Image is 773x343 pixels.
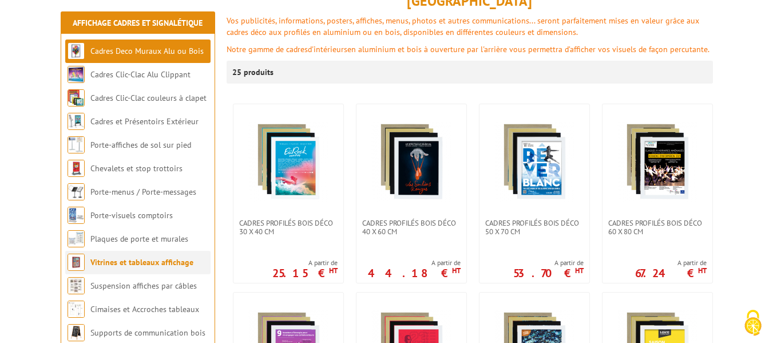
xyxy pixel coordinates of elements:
[90,69,191,80] a: Cadres Clic-Clac Alu Clippant
[68,113,85,130] img: Cadres et Présentoirs Extérieur
[635,258,707,267] span: A partir de
[513,270,584,277] p: 53.70 €
[239,219,338,236] span: Cadres Profilés Bois Déco 30 x 40 cm
[362,219,461,236] span: Cadres Profilés Bois Déco 40 x 60 cm
[479,219,589,236] a: Cadres Profilés Bois Déco 50 x 70 cm
[368,258,461,267] span: A partir de
[90,187,196,197] a: Porte-menus / Porte-messages
[371,121,451,202] img: Cadres Profilés Bois Déco 40 x 60 cm
[90,257,193,267] a: Vitrines et tableaux affichage
[90,116,199,127] a: Cadres et Présentoirs Extérieur
[227,15,699,37] font: Vos publicités, informations, posters, affiches, menus, photos et autres communications... seront...
[602,219,712,236] a: Cadres Profilés Bois Déco 60 x 80 cm
[733,304,773,343] button: Cookies (fenêtre modale)
[68,89,85,107] img: Cadres Clic-Clac couleurs à clapet
[90,93,207,103] a: Cadres Clic-Clac couleurs à clapet
[452,266,461,275] sup: HT
[739,309,767,337] img: Cookies (fenêtre modale)
[68,254,85,271] img: Vitrines et tableaux affichage
[356,219,466,236] a: Cadres Profilés Bois Déco 40 x 60 cm
[232,61,275,84] p: 25 produits
[68,136,85,153] img: Porte-affiches de sol sur pied
[513,258,584,267] span: A partir de
[68,66,85,83] img: Cadres Clic-Clac Alu Clippant
[227,44,308,54] font: Notre gamme de cadres
[73,18,203,28] a: Affichage Cadres et Signalétique
[272,258,338,267] span: A partir de
[494,121,574,202] img: Cadres Profilés Bois Déco 50 x 70 cm
[90,328,205,338] a: Supports de communication bois
[68,183,85,200] img: Porte-menus / Porte-messages
[90,304,199,314] a: Cimaises et Accroches tableaux
[347,44,709,54] font: en aluminium et bois à ouverture par l'arrière vous permettra d’afficher vos visuels de façon per...
[635,270,707,277] p: 67.24 €
[233,219,343,236] a: Cadres Profilés Bois Déco 30 x 40 cm
[575,266,584,275] sup: HT
[90,140,191,150] a: Porte-affiches de sol sur pied
[608,219,707,236] span: Cadres Profilés Bois Déco 60 x 80 cm
[90,234,188,244] a: Plaques de porte et murales
[68,42,85,60] img: Cadres Deco Muraux Alu ou Bois
[68,277,85,294] img: Suspension affiches par câbles
[485,219,584,236] span: Cadres Profilés Bois Déco 50 x 70 cm
[368,270,461,277] p: 44.18 €
[90,210,173,220] a: Porte-visuels comptoirs
[90,46,204,56] a: Cadres Deco Muraux Alu ou Bois
[308,44,347,54] font: d'intérieurs
[272,270,338,277] p: 25.15 €
[68,207,85,224] img: Porte-visuels comptoirs
[248,121,328,202] img: Cadres Profilés Bois Déco 30 x 40 cm
[68,230,85,247] img: Plaques de porte et murales
[68,301,85,318] img: Cimaises et Accroches tableaux
[90,163,183,174] a: Chevalets et stop trottoirs
[617,121,697,202] img: Cadres Profilés Bois Déco 60 x 80 cm
[68,324,85,341] img: Supports de communication bois
[329,266,338,275] sup: HT
[90,281,197,291] a: Suspension affiches par câbles
[68,160,85,177] img: Chevalets et stop trottoirs
[698,266,707,275] sup: HT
